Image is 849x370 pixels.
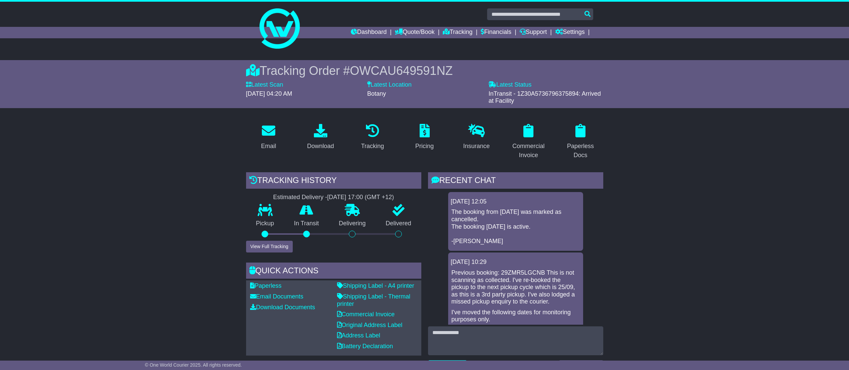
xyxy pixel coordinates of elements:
div: Insurance [463,142,490,151]
p: In Transit [284,220,329,227]
div: [DATE] 10:29 [451,259,580,266]
label: Latest Scan [246,81,283,89]
p: Delivered [376,220,421,227]
a: Commercial Invoice [506,122,551,162]
a: Commercial Invoice [337,311,395,318]
div: Tracking [361,142,384,151]
div: Commercial Invoice [510,142,547,160]
a: Tracking [357,122,388,153]
span: [DATE] 04:20 AM [246,90,292,97]
a: Paperless Docs [558,122,603,162]
a: Pricing [411,122,438,153]
span: © One World Courier 2025. All rights reserved. [145,362,242,368]
p: I've moved the following dates for monitoring purposes only. [452,309,580,323]
a: Paperless [250,282,282,289]
span: OWCAU649591NZ [350,64,453,78]
a: Shipping Label - Thermal printer [337,293,411,307]
a: Battery Declaration [337,343,393,350]
a: Address Label [337,332,380,339]
div: [DATE] 17:00 (GMT +12) [327,194,394,201]
p: Delivering [329,220,376,227]
div: Quick Actions [246,263,421,281]
a: Email [256,122,280,153]
a: Email Documents [250,293,303,300]
div: Paperless Docs [562,142,599,160]
a: Quote/Book [395,27,434,38]
span: Botany [367,90,386,97]
a: Download Documents [250,304,315,311]
p: Previous booking: 29ZMR5LGCNB This is not scanning as collected. I've re-booked the pickup to the... [452,269,580,306]
div: Email [261,142,276,151]
a: Dashboard [351,27,387,38]
a: Shipping Label - A4 printer [337,282,414,289]
a: Download [303,122,338,153]
a: Original Address Label [337,322,403,328]
div: Download [307,142,334,151]
a: Financials [481,27,511,38]
div: Pricing [415,142,434,151]
div: [DATE] 12:05 [451,198,580,205]
a: Tracking [443,27,472,38]
label: Latest Status [488,81,531,89]
div: Tracking history [246,172,421,190]
div: Estimated Delivery - [246,194,421,201]
a: Settings [555,27,585,38]
div: Tracking Order # [246,63,603,78]
p: Pickup [246,220,284,227]
div: RECENT CHAT [428,172,603,190]
a: Insurance [459,122,494,153]
button: View Full Tracking [246,241,293,252]
span: InTransit - 1Z30A5736796375894: Arrived at Facility [488,90,601,104]
a: Support [520,27,547,38]
p: The booking from [DATE] was marked as cancelled. The booking [DATE] is active. -[PERSON_NAME] [452,209,580,245]
label: Latest Location [367,81,412,89]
